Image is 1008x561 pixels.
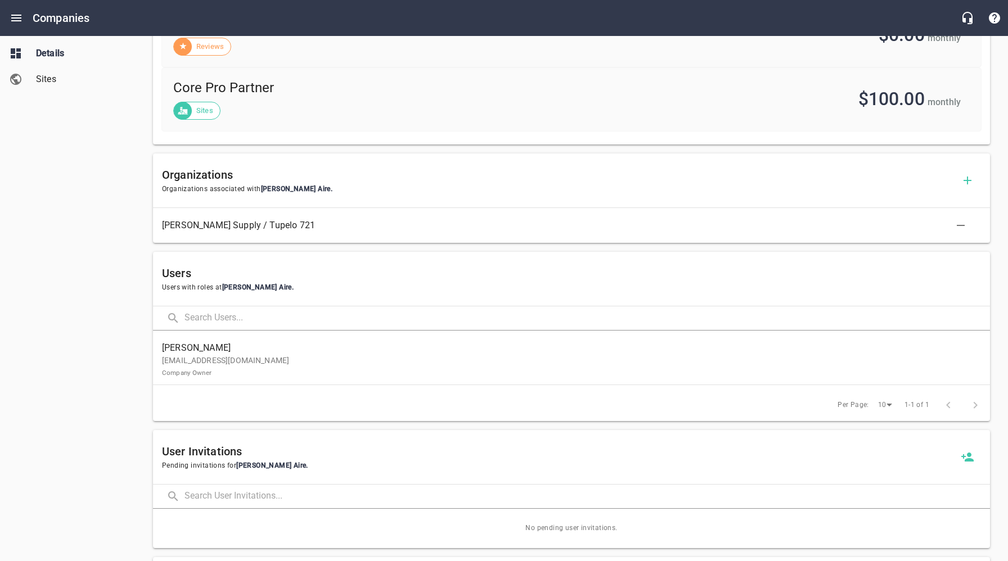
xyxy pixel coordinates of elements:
div: Sites [173,102,220,120]
button: Delete Association [947,212,974,239]
span: [PERSON_NAME] [162,341,972,355]
span: Details [36,47,121,60]
span: Core Pro Partner [173,79,557,97]
span: Organizations associated with [162,184,954,195]
span: Sites [36,73,121,86]
span: Sites [190,105,220,116]
span: [PERSON_NAME] Supply / Tupelo 721 [162,219,963,232]
span: [PERSON_NAME] Aire . [236,462,308,469]
small: Company Owner [162,369,211,377]
div: 10 [874,397,896,413]
h6: Users [162,264,981,282]
span: Users with roles at [162,282,981,293]
span: monthly [928,97,961,107]
h6: Companies [33,9,89,27]
input: Search User Invitations... [184,485,990,509]
span: [PERSON_NAME] Aire . [261,185,333,193]
h6: Organizations [162,166,954,184]
span: Reviews [190,41,231,52]
span: 1-1 of 1 [904,400,929,411]
span: $0.00 [879,24,925,46]
button: Support Portal [981,4,1008,31]
h6: User Invitations [162,442,954,460]
a: [PERSON_NAME][EMAIL_ADDRESS][DOMAIN_NAME]Company Owner [153,335,990,384]
button: Add Organization [954,167,981,194]
a: Invite a new user to Dykes Aire [954,444,981,470]
button: Open drawer [3,4,30,31]
span: [PERSON_NAME] Aire . [222,283,294,291]
div: Reviews [173,38,231,56]
span: $100.00 [858,88,925,110]
button: Live Chat [954,4,981,31]
p: [EMAIL_ADDRESS][DOMAIN_NAME] [162,355,972,378]
span: No pending user invitations. [153,509,990,548]
span: Pending invitations for [162,460,954,472]
span: Per Page: [838,400,869,411]
span: monthly [928,33,961,43]
input: Search Users... [184,306,990,331]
